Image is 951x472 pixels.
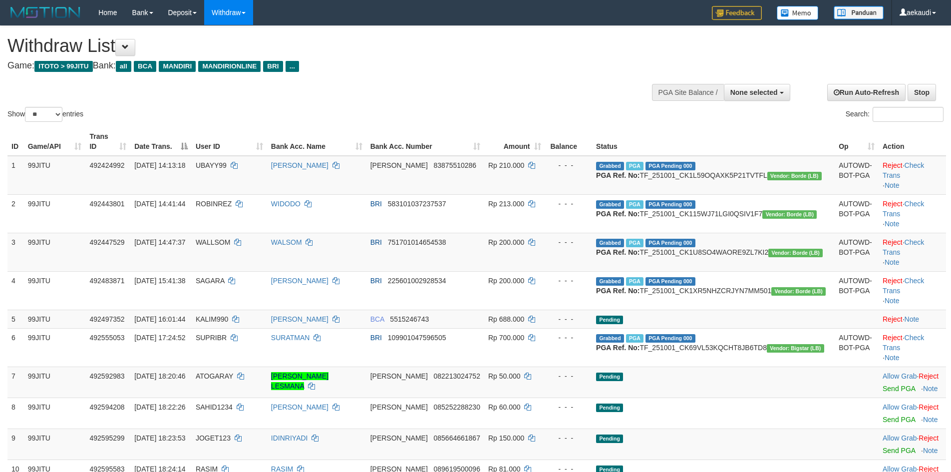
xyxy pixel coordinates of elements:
[134,161,185,169] span: [DATE] 14:13:18
[596,344,639,352] b: PGA Ref. No:
[388,277,446,285] span: Copy 225601002928534 to clipboard
[879,127,946,156] th: Action
[919,434,939,442] a: Reject
[433,434,480,442] span: Copy 085664661867 to clipboard
[134,277,185,285] span: [DATE] 15:41:38
[549,333,589,343] div: - - -
[626,200,643,209] span: Marked by aekjaguar
[596,210,639,218] b: PGA Ref. No:
[488,334,524,342] span: Rp 700.000
[596,171,639,179] b: PGA Ref. No:
[134,372,185,380] span: [DATE] 18:20:46
[545,127,593,156] th: Balance
[488,315,524,323] span: Rp 688.000
[908,84,936,101] a: Stop
[777,6,819,20] img: Button%20Memo.svg
[724,84,790,101] button: None selected
[592,194,835,233] td: TF_251001_CK115WJ71LGI0QSIV1F7
[883,416,915,424] a: Send PGA
[433,372,480,380] span: Copy 082213024752 to clipboard
[592,328,835,367] td: TF_251001_CK69VL53KQCHT8JB6TD8
[7,61,624,71] h4: Game: Bank:
[7,233,24,271] td: 3
[24,310,86,328] td: 99JITU
[919,403,939,411] a: Reject
[24,328,86,367] td: 99JITU
[626,277,643,286] span: Marked by aekjaguar
[834,6,884,19] img: panduan.png
[134,434,185,442] span: [DATE] 18:23:53
[883,434,917,442] a: Allow Grab
[7,5,83,20] img: MOTION_logo.png
[192,127,267,156] th: User ID: activate to sort column ascending
[592,271,835,310] td: TF_251001_CK1XR5NHZCRJYN7MM501
[271,372,328,390] a: [PERSON_NAME] LESMANA
[134,403,185,411] span: [DATE] 18:22:26
[388,200,446,208] span: Copy 583101037237537 to clipboard
[196,403,233,411] span: SAHID1234
[835,127,879,156] th: Op: activate to sort column ascending
[89,403,124,411] span: 492594208
[596,287,639,295] b: PGA Ref. No:
[652,84,724,101] div: PGA Site Balance /
[24,233,86,271] td: 99JITU
[130,127,192,156] th: Date Trans.: activate to sort column descending
[883,334,903,342] a: Reject
[626,239,643,247] span: Marked by aekjaguar
[596,200,624,209] span: Grabbed
[388,334,446,342] span: Copy 109901047596505 to clipboard
[712,6,762,20] img: Feedback.jpg
[271,161,328,169] a: [PERSON_NAME]
[116,61,131,72] span: all
[7,271,24,310] td: 4
[883,372,919,380] span: ·
[596,162,624,170] span: Grabbed
[488,372,521,380] span: Rp 50.000
[370,403,428,411] span: [PERSON_NAME]
[549,402,589,412] div: - - -
[626,334,643,343] span: Marked by aekchevrolet
[196,372,233,380] span: ATOGARAY
[549,160,589,170] div: - - -
[885,354,900,362] a: Note
[370,372,428,380] span: [PERSON_NAME]
[7,156,24,195] td: 1
[134,238,185,246] span: [DATE] 14:47:37
[879,310,946,328] td: ·
[271,200,301,208] a: WIDODO
[923,416,938,424] a: Note
[767,172,822,180] span: Vendor URL: https://dashboard.q2checkout.com/secure
[883,403,917,411] a: Allow Grab
[645,277,695,286] span: PGA Pending
[370,277,382,285] span: BRI
[883,161,903,169] a: Reject
[388,238,446,246] span: Copy 751701014654538 to clipboard
[883,238,903,246] a: Reject
[883,403,919,411] span: ·
[488,238,524,246] span: Rp 200.000
[7,429,24,460] td: 9
[89,277,124,285] span: 492483871
[645,334,695,343] span: PGA Pending
[271,403,328,411] a: [PERSON_NAME]
[835,328,879,367] td: AUTOWD-BOT-PGA
[89,372,124,380] span: 492592983
[596,404,623,412] span: Pending
[196,161,227,169] span: UBAYY99
[549,314,589,324] div: - - -
[488,403,521,411] span: Rp 60.000
[134,334,185,342] span: [DATE] 17:24:52
[596,316,623,324] span: Pending
[7,367,24,398] td: 7
[370,334,382,342] span: BRI
[549,371,589,381] div: - - -
[879,398,946,429] td: ·
[592,127,835,156] th: Status
[883,238,924,256] a: Check Trans
[89,161,124,169] span: 492424992
[89,200,124,208] span: 492443801
[883,200,924,218] a: Check Trans
[24,194,86,233] td: 99JITU
[626,162,643,170] span: Marked by aekjaguar
[730,88,778,96] span: None selected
